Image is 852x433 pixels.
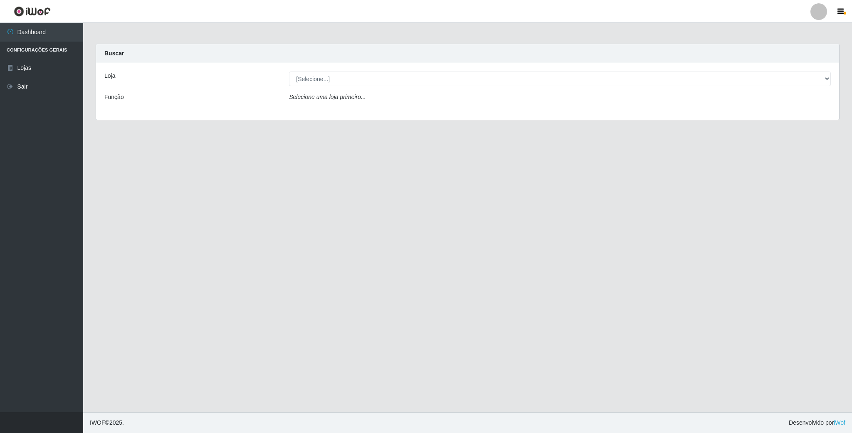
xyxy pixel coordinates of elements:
span: Desenvolvido por [789,418,845,427]
label: Loja [104,72,115,80]
a: iWof [834,419,845,426]
i: Selecione uma loja primeiro... [289,94,365,100]
img: CoreUI Logo [14,6,51,17]
strong: Buscar [104,50,124,57]
label: Função [104,93,124,101]
span: © 2025 . [90,418,124,427]
span: IWOF [90,419,105,426]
